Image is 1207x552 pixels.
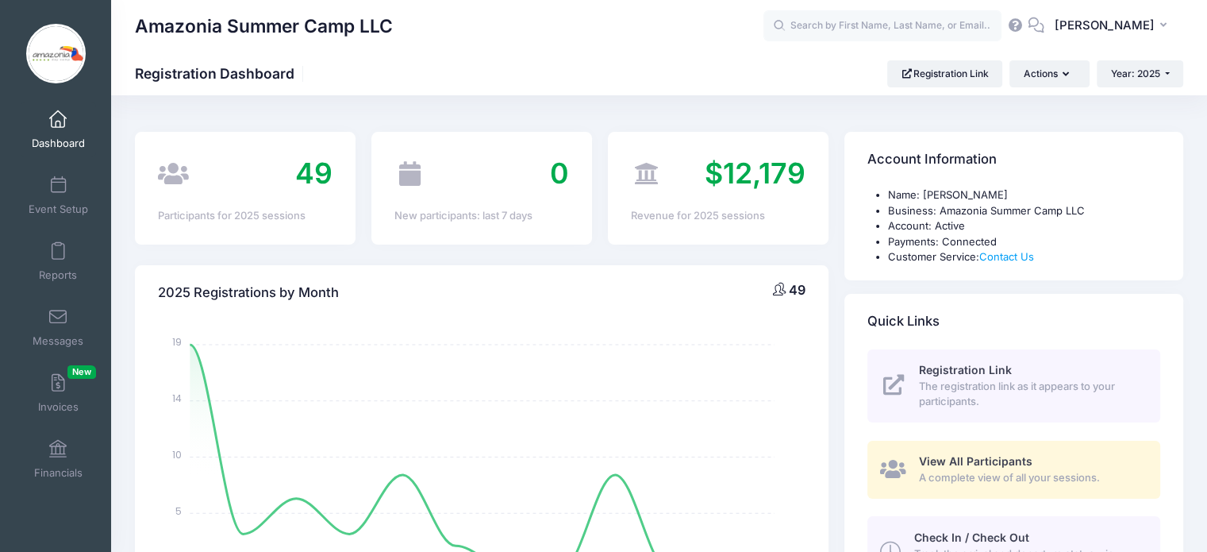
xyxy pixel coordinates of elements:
li: Name: [PERSON_NAME] [888,187,1160,203]
img: Amazonia Summer Camp LLC [26,24,86,83]
div: New participants: last 7 days [394,208,569,224]
input: Search by First Name, Last Name, or Email... [763,10,1001,42]
span: Year: 2025 [1111,68,1160,79]
tspan: 19 [173,335,183,349]
tspan: 10 [173,448,183,461]
a: Registration Link The registration link as it appears to your participants. [867,349,1160,423]
button: Year: 2025 [1097,60,1183,87]
span: Registration Link [919,363,1012,376]
span: Invoices [38,400,79,414]
span: New [67,365,96,379]
a: Messages [21,299,96,355]
a: Dashboard [21,102,96,157]
span: [PERSON_NAME] [1055,17,1155,34]
li: Customer Service: [888,249,1160,265]
tspan: 14 [173,392,183,405]
li: Business: Amazonia Summer Camp LLC [888,203,1160,219]
li: Account: Active [888,218,1160,234]
h1: Registration Dashboard [135,65,308,82]
a: Contact Us [979,250,1034,263]
span: The registration link as it appears to your participants. [919,379,1142,410]
button: Actions [1009,60,1089,87]
a: Event Setup [21,168,96,223]
span: Dashboard [32,137,85,150]
span: $12,179 [705,156,805,191]
span: Financials [34,466,83,480]
h1: Amazonia Summer Camp LLC [135,8,393,44]
span: Check In / Check Out [913,531,1028,544]
h4: Account Information [867,137,997,183]
span: 49 [789,282,805,298]
span: A complete view of all your sessions. [919,470,1142,486]
a: Registration Link [887,60,1002,87]
li: Payments: Connected [888,234,1160,250]
button: [PERSON_NAME] [1044,8,1183,44]
span: Messages [33,334,83,348]
a: Reports [21,234,96,289]
span: 0 [550,156,569,191]
tspan: 5 [176,504,183,517]
div: Participants for 2025 sessions [158,208,333,224]
h4: 2025 Registrations by Month [158,270,339,315]
span: Event Setup [29,203,88,216]
div: Revenue for 2025 sessions [631,208,805,224]
a: Financials [21,431,96,487]
h4: Quick Links [867,299,940,344]
span: Reports [39,268,77,282]
a: InvoicesNew [21,365,96,421]
a: View All Participants A complete view of all your sessions. [867,441,1160,499]
span: 49 [295,156,333,191]
span: View All Participants [919,454,1032,468]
